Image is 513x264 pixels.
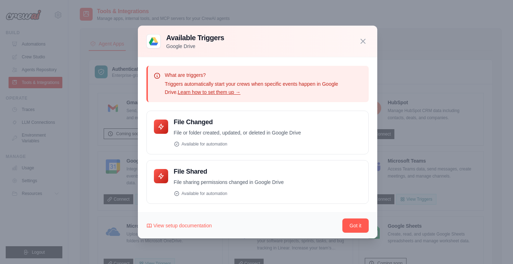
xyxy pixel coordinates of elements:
h4: File Changed [174,118,361,126]
span: View setup documentation [154,222,212,229]
img: Google Drive [146,34,161,48]
p: File sharing permissions changed in Google Drive [174,178,361,186]
button: Got it [342,218,368,233]
a: View setup documentation [146,222,212,229]
div: Available for automation [174,141,361,147]
p: File or folder created, updated, or deleted in Google Drive [174,129,361,137]
p: Google Drive [166,43,224,50]
h3: Available Triggers [166,33,224,43]
h4: File Shared [174,168,361,176]
a: Learn how to set them up → [178,89,240,95]
div: Available for automation [174,191,361,196]
p: Triggers automatically start your crews when specific events happen in Google Drive. [165,80,363,96]
p: What are triggers? [165,72,363,79]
